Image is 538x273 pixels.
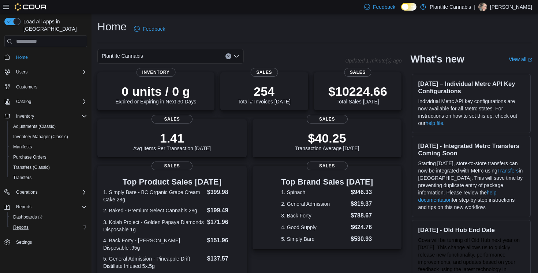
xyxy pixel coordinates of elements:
span: Inventory [13,112,87,121]
span: Load All Apps in [GEOGRAPHIC_DATA] [20,18,87,33]
span: Adjustments (Classic) [10,122,87,131]
span: Transfers (Classic) [10,163,87,172]
p: $10224.66 [328,84,387,99]
span: Purchase Orders [10,153,87,162]
span: Transfers (Classic) [13,164,50,170]
span: Catalog [16,99,31,105]
a: help file [426,120,443,126]
button: Purchase Orders [7,152,90,162]
nav: Complex example [4,49,87,266]
a: Transfers (Classic) [10,163,53,172]
dt: 1. Spinach [281,189,348,196]
span: Reports [16,204,31,210]
button: Reports [13,202,34,211]
h3: [DATE] - Old Hub End Date [418,226,524,234]
span: Sales [307,162,348,170]
input: Dark Mode [401,3,416,11]
span: Reports [10,223,87,232]
a: Settings [13,238,35,247]
dd: $399.98 [207,188,241,197]
div: Avg Items Per Transaction [DATE] [133,131,211,151]
button: Operations [1,187,90,197]
a: Transfers [10,173,34,182]
dt: 5. Simply Bare [281,235,348,243]
a: Inventory Manager (Classic) [10,132,71,141]
span: Inventory [137,68,176,77]
span: Home [13,52,87,61]
div: Expired or Expiring in Next 30 Days [115,84,196,105]
dd: $946.33 [351,188,373,197]
a: Dashboards [7,212,90,222]
img: Cova [15,3,47,11]
a: Dashboards [10,213,45,221]
a: Purchase Orders [10,153,49,162]
div: Total Sales [DATE] [328,84,387,105]
dd: $819.37 [351,200,373,208]
span: Manifests [10,143,87,151]
button: Inventory [1,111,90,121]
span: Manifests [13,144,32,150]
div: Stephanie Wiseman [478,3,487,11]
span: Reports [13,202,87,211]
span: Catalog [13,97,87,106]
button: Catalog [13,97,34,106]
span: Operations [16,189,38,195]
a: Manifests [10,143,35,151]
dd: $624.76 [351,223,373,232]
span: Transfers [13,175,31,181]
button: Settings [1,237,90,247]
h3: [DATE] – Individual Metrc API Key Configurations [418,80,524,95]
span: Inventory Manager (Classic) [13,134,68,140]
p: 254 [238,84,290,99]
button: Catalog [1,96,90,107]
button: Inventory [13,112,37,121]
span: Inventory Manager (Classic) [10,132,87,141]
div: Transaction Average [DATE] [295,131,359,151]
span: Operations [13,188,87,197]
dt: 1. Simply Bare - BC Organic Grape Cream Cake 28g [103,189,204,203]
span: Settings [13,238,87,247]
h3: [DATE] - Integrated Metrc Transfers Coming Soon [418,142,524,157]
dd: $137.57 [207,254,241,263]
p: [PERSON_NAME] [490,3,532,11]
dt: 2. Baked - Premium Select Cannabis 28g [103,207,204,214]
a: Customers [13,83,40,91]
button: Reports [7,222,90,232]
span: Sales [307,115,348,124]
p: Plantlife Cannabis [430,3,471,11]
dd: $151.96 [207,236,241,245]
span: Dashboards [10,213,87,221]
span: Customers [13,82,87,91]
p: | [474,3,475,11]
span: Adjustments (Classic) [13,124,56,129]
span: Home [16,54,28,60]
h1: Home [97,19,127,34]
span: Reports [13,224,29,230]
button: Inventory Manager (Classic) [7,132,90,142]
dt: 4. Good Supply [281,224,348,231]
p: $40.25 [295,131,359,145]
dt: 2. General Admission [281,200,348,208]
span: Customers [16,84,37,90]
button: Transfers (Classic) [7,162,90,172]
button: Adjustments (Classic) [7,121,90,132]
span: Dashboards [13,214,42,220]
button: Customers [1,81,90,92]
dt: 5. General Admission - Pineapple Drift Distillate Infused 5x.5g [103,255,204,270]
span: Settings [16,239,32,245]
button: Transfers [7,172,90,183]
span: Plantlife Cannabis [102,52,143,60]
dd: $199.49 [207,206,241,215]
dd: $171.96 [207,218,241,227]
dd: $530.93 [351,235,373,243]
button: Open list of options [233,53,239,59]
svg: External link [528,58,532,62]
span: Sales [250,68,278,77]
a: Feedback [131,22,168,36]
a: View allExternal link [509,56,532,62]
p: Starting [DATE], store-to-store transfers can now be integrated with Metrc using in [GEOGRAPHIC_D... [418,160,524,211]
h2: What's new [410,53,464,65]
button: Clear input [225,53,231,59]
button: Users [13,68,30,76]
